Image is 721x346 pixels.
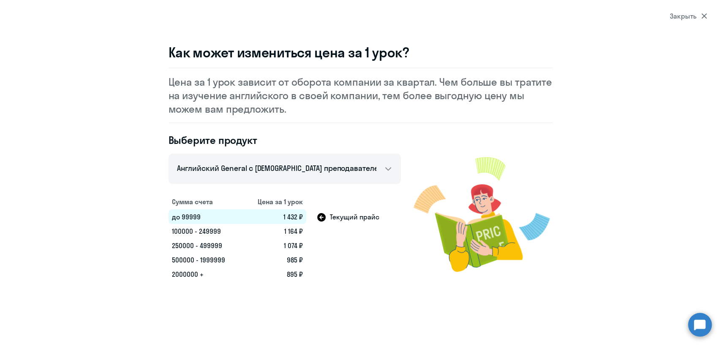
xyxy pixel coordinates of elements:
p: Цена за 1 урок зависит от оборота компании за квартал. Чем больше вы тратите на изучение английск... [169,75,553,116]
td: 100000 - 249999 [169,224,242,238]
td: 1 074 ₽ [242,238,307,253]
h4: Выберите продукт [169,133,401,147]
td: 2000000 + [169,267,242,281]
td: 1 432 ₽ [242,209,307,224]
div: Закрыть [670,11,707,21]
td: 895 ₽ [242,267,307,281]
td: 1 164 ₽ [242,224,307,238]
td: до 99999 [169,209,242,224]
td: Текущий прайс [306,209,400,224]
img: modal-image.png [414,147,553,281]
td: 500000 - 1999999 [169,253,242,267]
th: Сумма счета [169,194,242,209]
h3: Как может измениться цена за 1 урок? [169,44,553,61]
td: 250000 - 499999 [169,238,242,253]
th: Цена за 1 урок [242,194,307,209]
td: 985 ₽ [242,253,307,267]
